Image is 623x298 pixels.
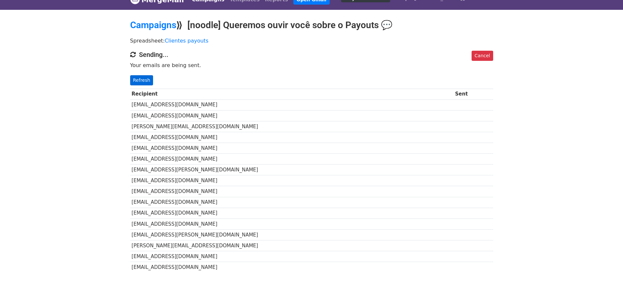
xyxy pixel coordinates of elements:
[130,89,454,99] th: Recipient
[590,267,623,298] iframe: Chat Widget
[130,186,454,197] td: [EMAIL_ADDRESS][DOMAIN_NAME]
[130,143,454,154] td: [EMAIL_ADDRESS][DOMAIN_NAME]
[130,99,454,110] td: [EMAIL_ADDRESS][DOMAIN_NAME]
[130,262,454,273] td: [EMAIL_ADDRESS][DOMAIN_NAME]
[130,175,454,186] td: [EMAIL_ADDRESS][DOMAIN_NAME]
[130,154,454,165] td: [EMAIL_ADDRESS][DOMAIN_NAME]
[590,267,623,298] div: Widget de chat
[130,197,454,208] td: [EMAIL_ADDRESS][DOMAIN_NAME]
[130,110,454,121] td: [EMAIL_ADDRESS][DOMAIN_NAME]
[130,62,493,69] p: Your emails are being sent.
[130,20,493,31] h2: ⟫ [noodle] Queremos ouvir você sobre o Payouts 💬
[472,51,493,61] a: Cancel
[130,132,454,143] td: [EMAIL_ADDRESS][DOMAIN_NAME]
[130,229,454,240] td: [EMAIL_ADDRESS][PERSON_NAME][DOMAIN_NAME]
[130,121,454,132] td: [PERSON_NAME][EMAIL_ADDRESS][DOMAIN_NAME]
[165,38,209,44] a: Clientes payouts
[454,89,493,99] th: Sent
[130,51,493,59] h4: Sending...
[130,37,493,44] p: Spreadsheet:
[130,208,454,219] td: [EMAIL_ADDRESS][DOMAIN_NAME]
[130,20,176,30] a: Campaigns
[130,251,454,262] td: [EMAIL_ADDRESS][DOMAIN_NAME]
[130,219,454,229] td: [EMAIL_ADDRESS][DOMAIN_NAME]
[130,240,454,251] td: [PERSON_NAME][EMAIL_ADDRESS][DOMAIN_NAME]
[130,75,153,85] a: Refresh
[130,165,454,175] td: [EMAIL_ADDRESS][PERSON_NAME][DOMAIN_NAME]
